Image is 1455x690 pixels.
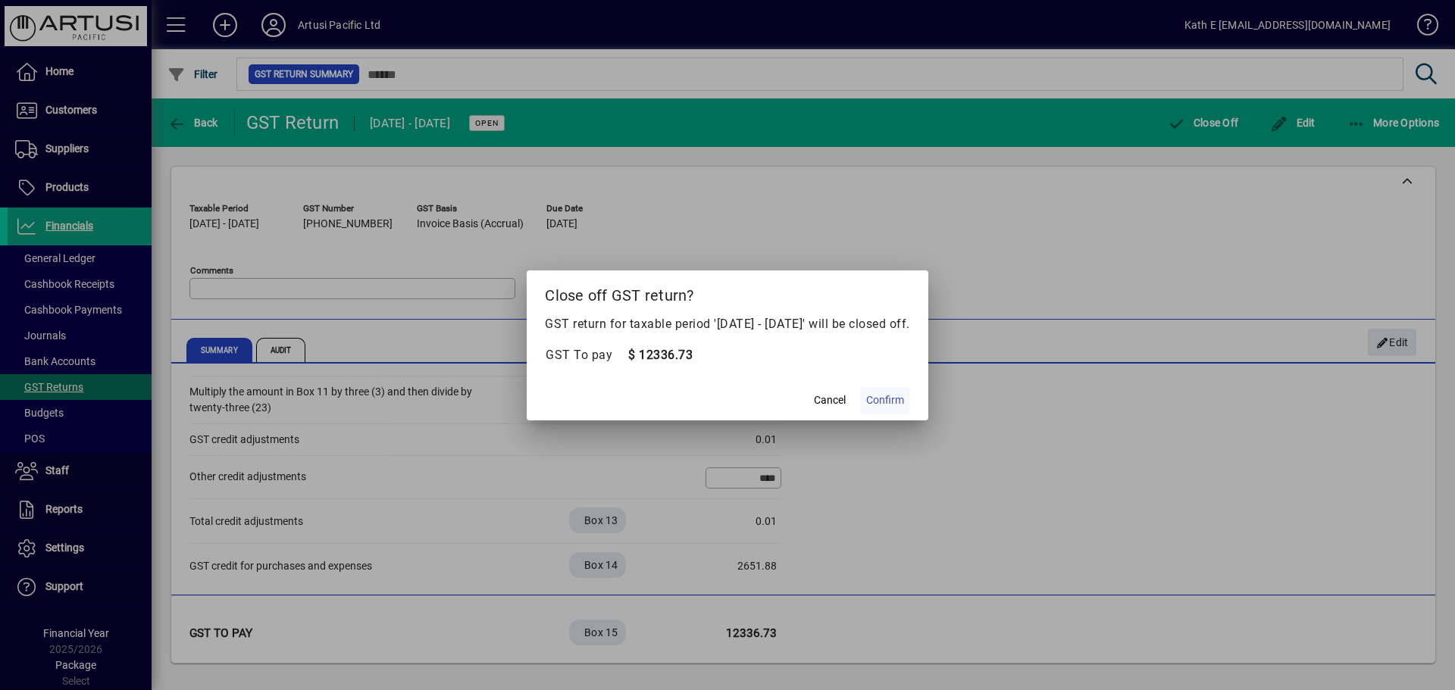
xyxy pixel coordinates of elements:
[860,387,910,414] button: Confirm
[806,387,854,414] button: Cancel
[814,392,846,408] span: Cancel
[627,345,693,365] td: $ 12336.73
[545,315,910,333] p: GST return for taxable period '[DATE] - [DATE]' will be closed off.
[866,392,904,408] span: Confirm
[545,345,627,365] td: GST To pay
[527,270,928,314] h2: Close off GST return?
